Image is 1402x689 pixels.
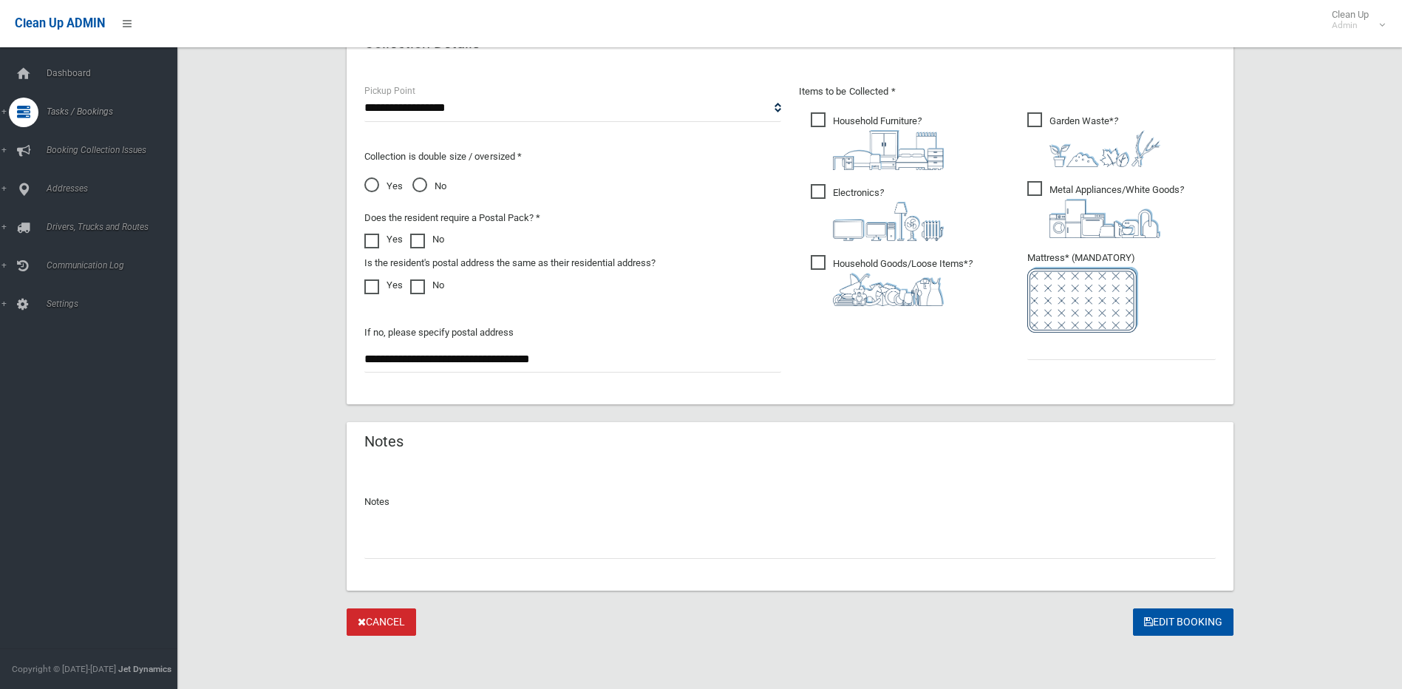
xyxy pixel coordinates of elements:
[412,177,446,195] span: No
[833,202,944,241] img: 394712a680b73dbc3d2a6a3a7ffe5a07.png
[811,255,973,306] span: Household Goods/Loose Items*
[42,145,188,155] span: Booking Collection Issues
[1133,608,1233,636] button: Edit Booking
[811,184,944,241] span: Electronics
[347,427,421,456] header: Notes
[364,254,656,272] label: Is the resident's postal address the same as their residential address?
[364,148,781,166] p: Collection is double size / oversized *
[811,112,944,170] span: Household Furniture
[1027,181,1184,238] span: Metal Appliances/White Goods
[1332,20,1369,31] small: Admin
[12,664,116,674] span: Copyright © [DATE]-[DATE]
[42,68,188,78] span: Dashboard
[410,231,444,248] label: No
[833,273,944,306] img: b13cc3517677393f34c0a387616ef184.png
[1049,115,1160,167] i: ?
[799,83,1216,101] p: Items to be Collected *
[364,177,403,195] span: Yes
[15,16,105,30] span: Clean Up ADMIN
[410,276,444,294] label: No
[1027,252,1216,333] span: Mattress* (MANDATORY)
[42,299,188,309] span: Settings
[1324,9,1384,31] span: Clean Up
[42,183,188,194] span: Addresses
[364,276,403,294] label: Yes
[42,106,188,117] span: Tasks / Bookings
[118,664,171,674] strong: Jet Dynamics
[833,130,944,170] img: aa9efdbe659d29b613fca23ba79d85cb.png
[364,231,403,248] label: Yes
[42,222,188,232] span: Drivers, Trucks and Routes
[347,608,416,636] a: Cancel
[42,260,188,271] span: Communication Log
[833,115,944,170] i: ?
[1049,184,1184,238] i: ?
[364,493,1216,511] p: Notes
[1049,130,1160,167] img: 4fd8a5c772b2c999c83690221e5242e0.png
[364,324,514,342] label: If no, please specify postal address
[1027,112,1160,167] span: Garden Waste*
[833,187,944,241] i: ?
[1049,199,1160,238] img: 36c1b0289cb1767239cdd3de9e694f19.png
[833,258,973,306] i: ?
[1027,267,1138,333] img: e7408bece873d2c1783593a074e5cb2f.png
[364,209,540,227] label: Does the resident require a Postal Pack? *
